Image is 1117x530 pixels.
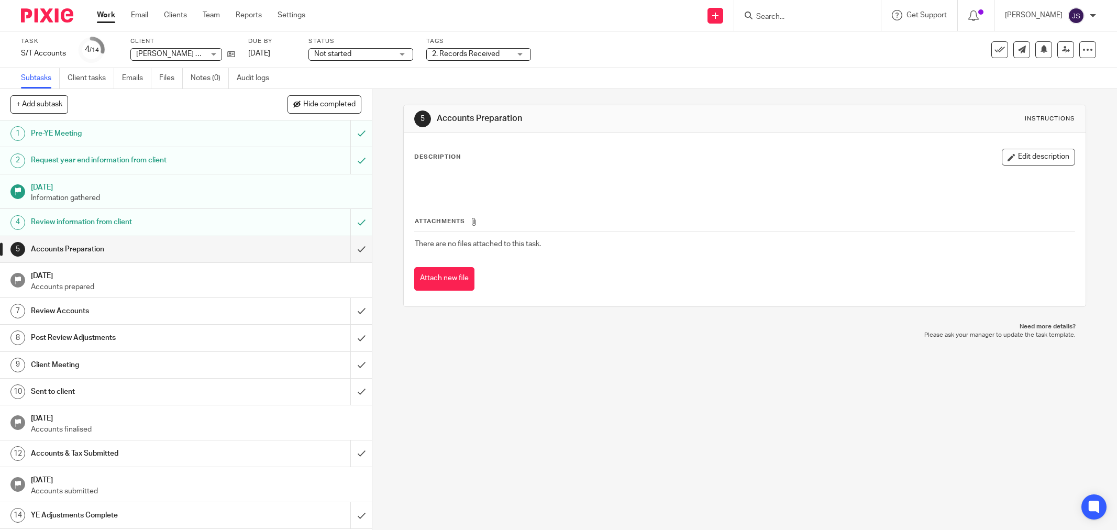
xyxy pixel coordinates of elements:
div: 12 [10,446,25,461]
label: Task [21,37,66,46]
div: 9 [10,358,25,372]
div: S/T Accounts [21,48,66,59]
button: Hide completed [287,95,361,113]
p: Accounts submitted [31,486,361,496]
button: Attach new file [414,267,474,291]
label: Tags [426,37,531,46]
a: Client tasks [68,68,114,89]
h1: [DATE] [31,180,361,193]
a: Email [131,10,148,20]
div: 4 [85,43,99,56]
div: 7 [10,304,25,318]
a: Settings [278,10,305,20]
p: Please ask your manager to update the task template. [414,331,1076,339]
button: + Add subtask [10,95,68,113]
div: Instructions [1025,115,1075,123]
h1: Review information from client [31,214,237,230]
h1: [DATE] [31,411,361,424]
h1: Accounts Preparation [437,113,767,124]
h1: Accounts Preparation [31,241,237,257]
a: Notes (0) [191,68,229,89]
a: Work [97,10,115,20]
h1: Post Review Adjustments [31,330,237,346]
div: 14 [10,508,25,523]
h1: [DATE] [31,268,361,281]
a: Files [159,68,183,89]
small: /14 [90,47,99,53]
p: Information gathered [31,193,361,203]
a: Reports [236,10,262,20]
label: Status [308,37,413,46]
p: Accounts prepared [31,282,361,292]
h1: YE Adjustments Complete [31,507,237,523]
span: Not started [314,50,351,58]
p: Need more details? [414,323,1076,331]
div: 4 [10,215,25,230]
h1: Request year end information from client [31,152,237,168]
label: Client [130,37,235,46]
h1: Accounts & Tax Submitted [31,446,237,461]
input: Search [755,13,849,22]
p: Accounts finalised [31,424,361,435]
h1: Sent to client [31,384,237,400]
a: Subtasks [21,68,60,89]
p: [PERSON_NAME] [1005,10,1063,20]
h1: Client Meeting [31,357,237,373]
img: svg%3E [1068,7,1085,24]
a: Emails [122,68,151,89]
h1: Review Accounts [31,303,237,319]
h1: [DATE] [31,472,361,485]
div: 10 [10,384,25,399]
label: Due by [248,37,295,46]
button: Edit description [1002,149,1075,165]
div: 5 [10,242,25,257]
div: 5 [414,111,431,127]
span: 2. Records Received [432,50,500,58]
a: Clients [164,10,187,20]
h1: Pre-YE Meeting [31,126,237,141]
span: There are no files attached to this task. [415,240,541,248]
span: Hide completed [303,101,356,109]
a: Team [203,10,220,20]
a: Audit logs [237,68,277,89]
img: Pixie [21,8,73,23]
div: 2 [10,153,25,168]
span: Attachments [415,218,465,224]
span: Get Support [906,12,947,19]
div: 1 [10,126,25,141]
span: [PERSON_NAME] TA RAS Electrical Services [136,50,282,58]
p: Description [414,153,461,161]
div: 8 [10,330,25,345]
span: [DATE] [248,50,270,57]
